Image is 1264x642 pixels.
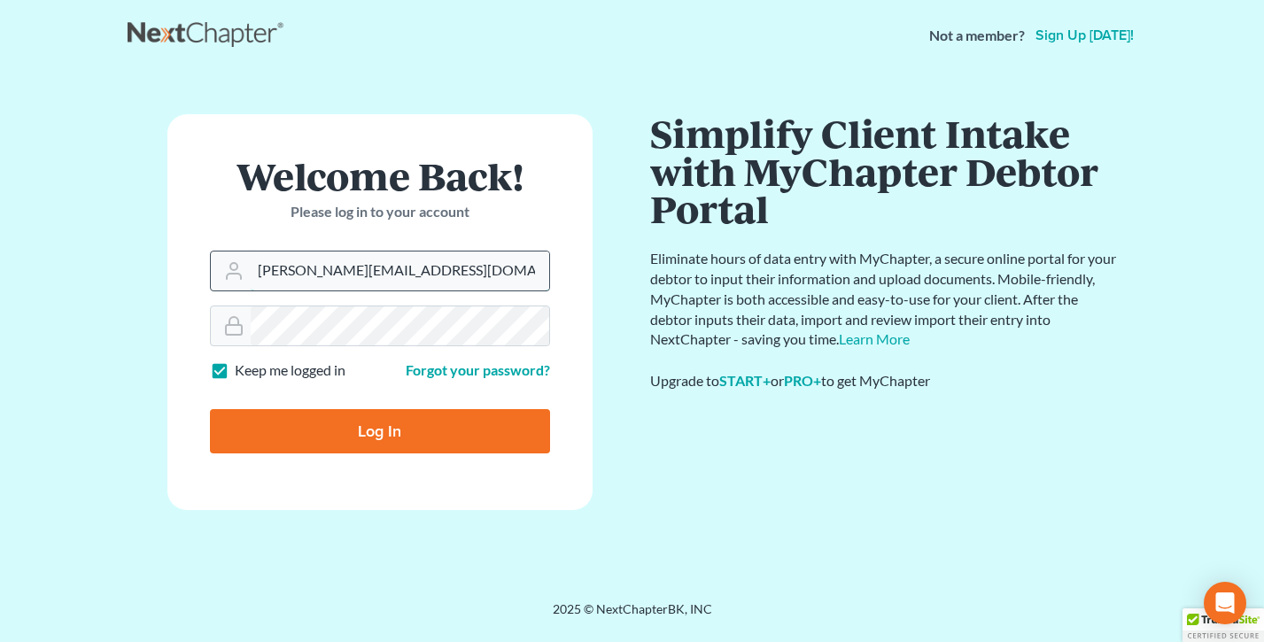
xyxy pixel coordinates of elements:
[210,202,550,222] p: Please log in to your account
[929,26,1025,46] strong: Not a member?
[650,249,1120,350] p: Eliminate hours of data entry with MyChapter, a secure online portal for your debtor to input the...
[784,372,821,389] a: PRO+
[650,371,1120,391] div: Upgrade to or to get MyChapter
[719,372,771,389] a: START+
[128,600,1137,632] div: 2025 © NextChapterBK, INC
[210,409,550,453] input: Log In
[251,251,549,290] input: Email Address
[1204,582,1246,624] div: Open Intercom Messenger
[235,360,345,381] label: Keep me logged in
[839,330,910,347] a: Learn More
[1183,608,1264,642] div: TrustedSite Certified
[1032,28,1137,43] a: Sign up [DATE]!
[406,361,550,378] a: Forgot your password?
[650,114,1120,228] h1: Simplify Client Intake with MyChapter Debtor Portal
[210,157,550,195] h1: Welcome Back!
